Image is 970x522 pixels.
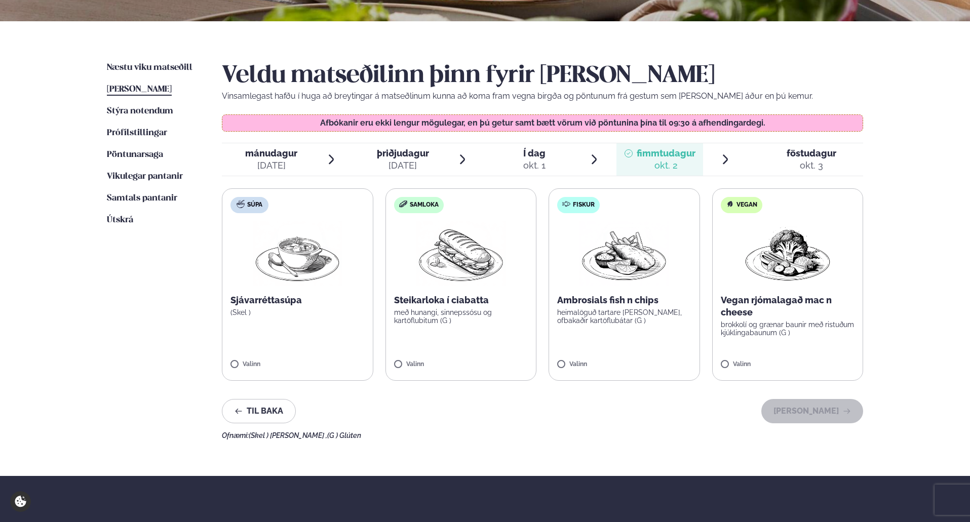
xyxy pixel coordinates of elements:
span: mánudagur [245,148,297,158]
span: Fiskur [573,201,595,209]
h2: Veldu matseðilinn þinn fyrir [PERSON_NAME] [222,62,863,90]
span: þriðjudagur [377,148,429,158]
span: [PERSON_NAME] [107,85,172,94]
p: Sjávarréttasúpa [230,294,365,306]
img: Vegan.svg [726,200,734,208]
img: soup.svg [237,200,245,208]
a: Cookie settings [10,491,31,512]
button: Til baka [222,399,296,423]
p: með hunangi, sinnepssósu og kartöflubitum (G ) [394,308,528,325]
a: Pöntunarsaga [107,149,163,161]
a: Útskrá [107,214,133,226]
p: Ambrosials fish n chips [557,294,691,306]
a: Vikulegar pantanir [107,171,183,183]
div: [DATE] [245,159,297,172]
p: brokkolí og grænar baunir með ristuðum kjúklingabaunum (G ) [721,320,855,337]
span: Súpa [247,201,262,209]
div: okt. 2 [637,159,695,172]
p: Afbókanir eru ekki lengur mögulegar, en þú getur samt bætt vörum við pöntunina þína til 09:30 á a... [232,119,853,127]
span: Útskrá [107,216,133,224]
a: Prófílstillingar [107,127,167,139]
img: Panini.png [416,221,506,286]
p: heimalöguð tartare [PERSON_NAME], ofbakaðir kartöflubátar (G ) [557,308,691,325]
div: Ofnæmi: [222,431,863,439]
span: Samtals pantanir [107,194,177,203]
img: Soup.png [253,221,342,286]
img: Vegan.png [743,221,832,286]
a: Samtals pantanir [107,192,177,205]
p: Vegan rjómalagað mac n cheese [721,294,855,318]
span: föstudagur [787,148,836,158]
span: (G ) Glúten [327,431,361,439]
img: Fish-Chips.png [579,221,669,286]
span: fimmtudagur [637,148,695,158]
p: Vinsamlegast hafðu í huga að breytingar á matseðlinum kunna að koma fram vegna birgða og pöntunum... [222,90,863,102]
div: okt. 1 [523,159,546,172]
span: Vegan [736,201,757,209]
span: Næstu viku matseðill [107,63,192,72]
a: Stýra notendum [107,105,173,117]
span: Í dag [523,147,546,159]
span: Stýra notendum [107,107,173,115]
div: [DATE] [377,159,429,172]
span: Samloka [410,201,439,209]
button: [PERSON_NAME] [761,399,863,423]
span: Prófílstillingar [107,129,167,137]
span: (Skel ) [PERSON_NAME] , [249,431,327,439]
span: Vikulegar pantanir [107,172,183,181]
p: Steikarloka í ciabatta [394,294,528,306]
a: Næstu viku matseðill [107,62,192,74]
img: sandwich-new-16px.svg [399,200,407,208]
img: fish.svg [562,200,570,208]
p: (Skel ) [230,308,365,316]
span: Pöntunarsaga [107,150,163,159]
a: [PERSON_NAME] [107,84,172,96]
div: okt. 3 [787,159,836,172]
